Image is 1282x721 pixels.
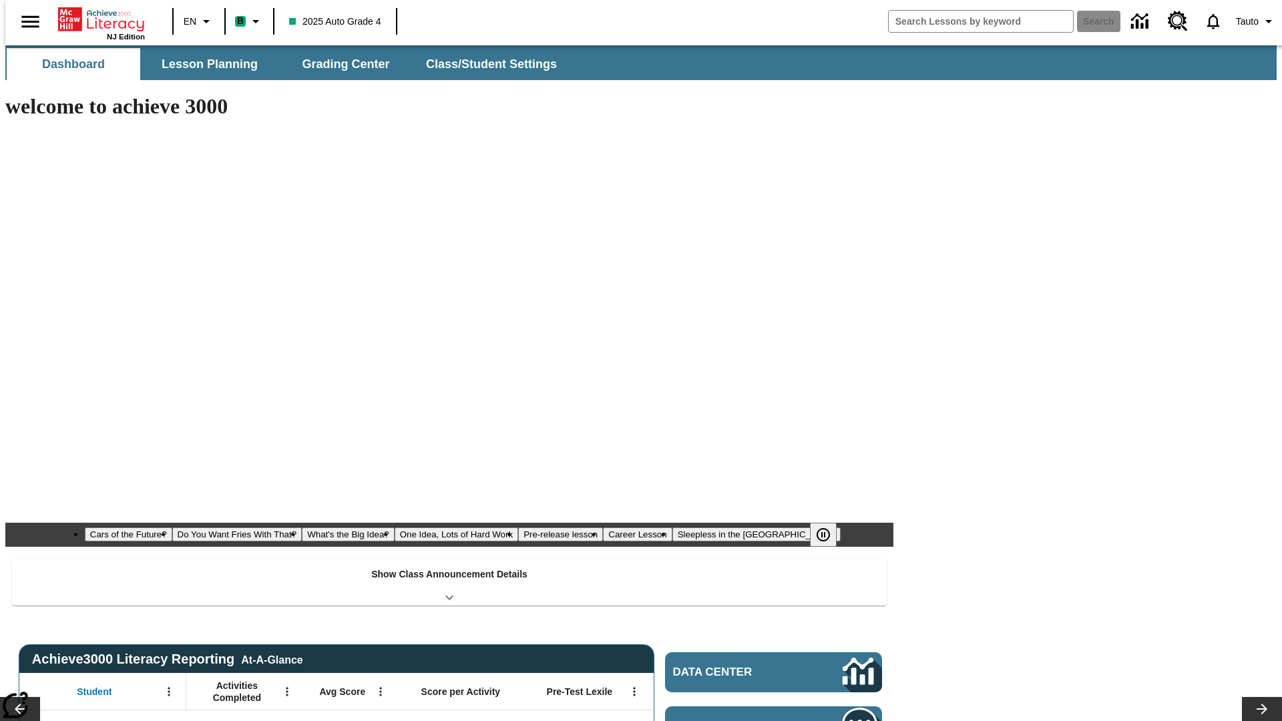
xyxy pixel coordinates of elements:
[143,48,276,80] button: Lesson Planning
[1123,3,1160,40] a: Data Center
[518,527,603,541] button: Slide 5 Pre-release lesson
[32,652,303,667] span: Achieve3000 Literacy Reporting
[77,686,112,698] span: Student
[1231,9,1282,33] button: Profile/Settings
[7,48,140,80] button: Dashboard
[624,682,644,702] button: Open Menu
[371,682,391,702] button: Open Menu
[371,567,527,581] p: Show Class Announcement Details
[279,48,413,80] button: Grading Center
[810,523,837,547] button: Pause
[665,652,882,692] a: Data Center
[241,652,302,666] div: At-A-Glance
[5,48,569,80] div: SubNavbar
[889,11,1073,32] input: search field
[603,527,672,541] button: Slide 6 Career Lesson
[5,45,1277,80] div: SubNavbar
[107,33,145,41] span: NJ Edition
[58,6,145,33] a: Home
[547,686,613,698] span: Pre-Test Lexile
[237,13,244,29] span: B
[159,682,179,702] button: Open Menu
[426,57,557,72] span: Class/Student Settings
[172,527,302,541] button: Slide 2 Do You Want Fries With That?
[162,57,258,72] span: Lesson Planning
[184,15,196,29] span: EN
[85,527,172,541] button: Slide 1 Cars of the Future?
[810,523,850,547] div: Pause
[42,57,105,72] span: Dashboard
[289,15,381,29] span: 2025 Auto Grade 4
[193,680,281,704] span: Activities Completed
[12,559,887,606] div: Show Class Announcement Details
[673,666,798,679] span: Data Center
[395,527,518,541] button: Slide 4 One Idea, Lots of Hard Work
[1242,697,1282,721] button: Lesson carousel, Next
[178,9,220,33] button: Language: EN, Select a language
[421,686,501,698] span: Score per Activity
[1196,4,1231,39] a: Notifications
[672,527,841,541] button: Slide 7 Sleepless in the Animal Kingdom
[11,2,50,41] button: Open side menu
[302,57,389,72] span: Grading Center
[58,5,145,41] div: Home
[277,682,297,702] button: Open Menu
[1160,3,1196,39] a: Resource Center, Will open in new tab
[1236,15,1259,29] span: Tauto
[415,48,568,80] button: Class/Student Settings
[230,9,269,33] button: Boost Class color is mint green. Change class color
[319,686,365,698] span: Avg Score
[302,527,395,541] button: Slide 3 What's the Big Idea?
[5,94,893,119] h1: welcome to achieve 3000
